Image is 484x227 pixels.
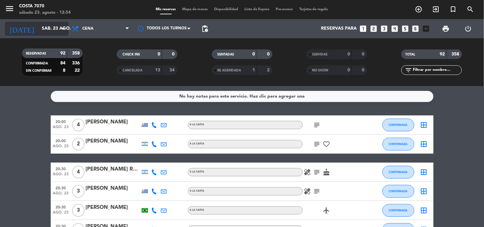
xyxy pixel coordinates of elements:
span: ago. 23 [53,144,69,151]
span: Reservas para [321,26,357,31]
span: pending_actions [201,25,209,33]
span: ago. 23 [53,125,69,132]
span: RE AGENDADA [218,69,241,72]
span: Mapa de mesas [179,8,211,11]
i: subject [313,140,321,148]
span: SENTADAS [218,53,235,56]
span: Disponibilidad [211,8,241,11]
strong: 0 [267,52,271,56]
strong: 2 [267,68,271,72]
i: healing [304,187,311,195]
input: Filtrar por nombre... [412,67,462,74]
i: menu [5,4,14,13]
strong: 358 [72,51,81,55]
span: Pre-acceso [272,8,296,11]
span: 3 [72,204,85,217]
strong: 13 [155,68,160,72]
div: [PERSON_NAME] [86,118,140,126]
span: CONFIRMADA [389,209,408,212]
div: [PERSON_NAME] [86,203,140,212]
span: ago. 23 [53,210,69,218]
span: SERVIDAS [312,53,328,56]
strong: 8 [63,68,65,73]
span: 3 [72,185,85,198]
strong: 0 [253,52,255,56]
strong: 0 [158,52,160,56]
span: 20:00 [53,118,69,125]
button: CONFIRMADA [383,138,414,150]
div: sábado 23. agosto - 12:54 [19,10,71,16]
i: border_all [420,121,428,129]
i: subject [313,168,321,176]
span: 2 [72,138,85,150]
button: CONFIRMADA [383,119,414,131]
span: Mis reservas [153,8,179,11]
span: ago. 23 [53,172,69,179]
i: subject [313,121,321,129]
span: A LA CARTA [190,209,205,211]
span: 4 [72,119,85,131]
strong: 84 [60,61,65,65]
span: 20:00 [53,137,69,144]
span: NO SHOW [312,69,329,72]
div: [PERSON_NAME] [86,184,140,193]
strong: 92 [60,51,65,55]
span: 20:30 [53,165,69,172]
span: print [442,25,450,33]
i: subject [313,187,321,195]
span: 4 [72,166,85,179]
i: add_box [422,25,430,33]
span: 20:30 [53,184,69,191]
strong: 0 [362,68,366,72]
i: border_all [420,207,428,214]
button: CONFIRMADA [383,204,414,217]
i: border_all [420,187,428,195]
span: 20:30 [53,203,69,210]
strong: 336 [72,61,81,65]
span: A LA CARTA [190,190,205,192]
button: menu [5,4,14,16]
i: cake [323,168,331,176]
span: TOTAL [405,53,415,56]
i: exit_to_app [432,5,440,13]
span: RESERVADAS [26,52,46,55]
span: CONFIRMADA [389,189,408,193]
span: A LA CARTA [190,171,205,173]
strong: 22 [75,68,81,73]
i: airplanemode_active [323,207,331,214]
strong: 358 [452,52,461,56]
span: Cena [82,26,93,31]
i: border_all [420,140,428,148]
i: border_all [420,168,428,176]
i: [DATE] [5,22,39,36]
strong: 92 [440,52,445,56]
span: CONFIRMADA [26,62,48,65]
i: looks_3 [380,25,388,33]
span: SIN CONFIRMAR [26,69,51,72]
div: LOG OUT [457,19,479,38]
span: ago. 23 [53,191,69,199]
i: arrow_drop_down [59,25,67,33]
i: healing [304,168,311,176]
span: Tarjetas de regalo [296,8,331,11]
div: [PERSON_NAME] [86,137,140,145]
span: A LA CARTA [190,143,205,145]
i: looks_two [369,25,378,33]
i: search [467,5,474,13]
i: turned_in_not [450,5,457,13]
i: add_circle_outline [415,5,423,13]
strong: 0 [362,52,366,56]
strong: 0 [347,52,350,56]
strong: 0 [172,52,176,56]
i: looks_one [359,25,367,33]
button: CONFIRMADA [383,185,414,198]
strong: 34 [170,68,176,72]
div: Costa 7070 [19,3,71,10]
span: CHECK INS [123,53,140,56]
i: filter_list [405,66,412,74]
div: [PERSON_NAME] RANGEL [86,165,140,173]
i: power_settings_new [464,25,472,33]
span: A LA CARTA [190,123,205,126]
i: looks_4 [391,25,399,33]
span: CONFIRMADA [389,123,408,127]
